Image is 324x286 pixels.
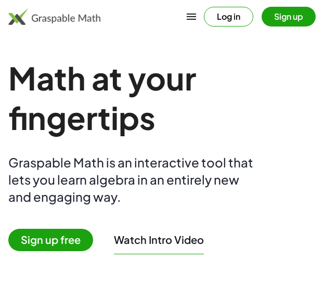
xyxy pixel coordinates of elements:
[262,7,316,27] button: Sign up
[8,58,316,137] h1: Math at your fingertips
[8,229,93,251] span: Sign up free
[114,233,204,246] button: Watch Intro Video
[204,7,253,27] button: Log in
[8,154,258,205] div: Graspable Math is an interactive tool that lets you learn algebra in an entirely new and engaging...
